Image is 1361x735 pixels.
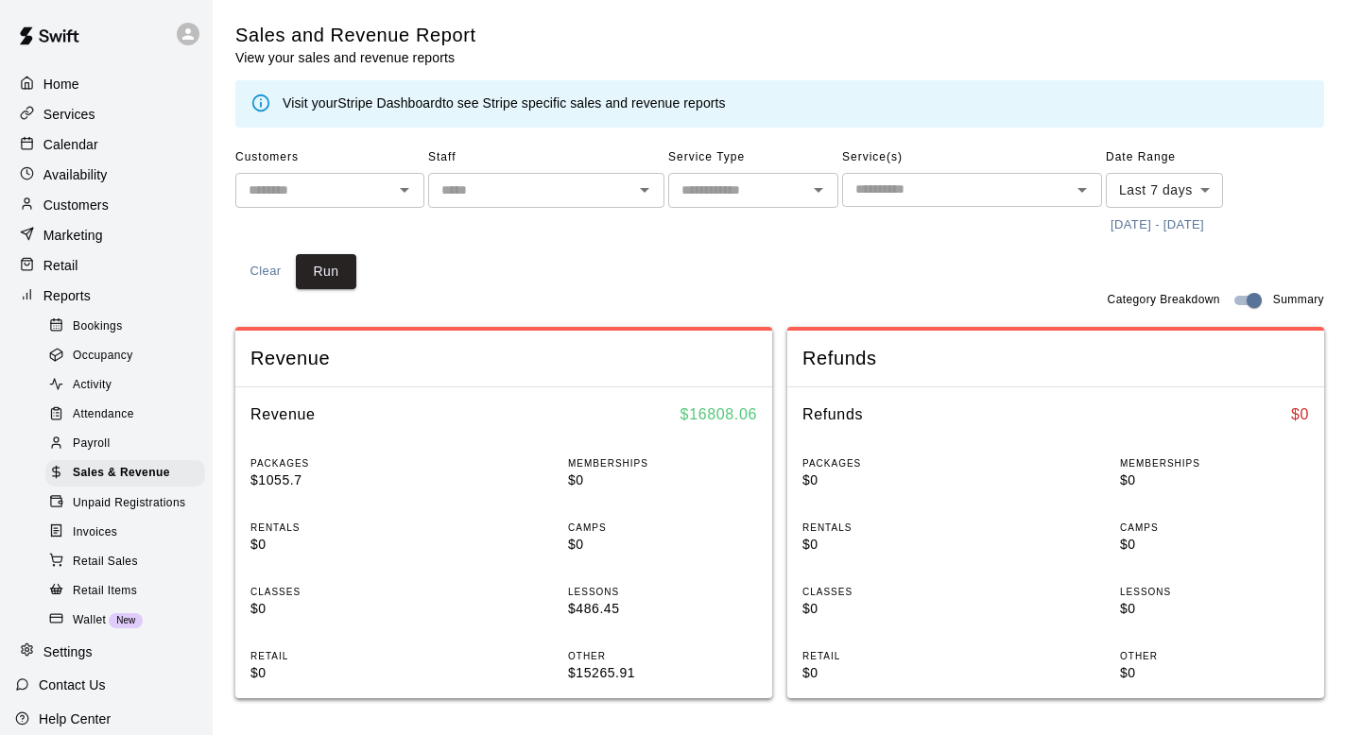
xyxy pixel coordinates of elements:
p: Marketing [43,226,103,245]
p: Contact Us [39,675,106,694]
button: Open [391,177,418,203]
p: Availability [43,165,108,184]
p: $0 [802,535,991,555]
p: Retail [43,256,78,275]
a: Payroll [45,430,213,459]
p: MEMBERSHIPS [568,456,757,470]
p: Services [43,105,95,124]
span: Retail Sales [73,553,138,572]
p: Help Center [39,709,111,728]
p: $0 [1120,599,1309,619]
button: Open [1069,177,1095,203]
div: Bookings [45,314,205,340]
a: Marketing [15,221,198,249]
p: PACKAGES [250,456,439,470]
p: $0 [1120,470,1309,490]
p: $1055.7 [250,470,439,490]
p: OTHER [568,649,757,663]
a: Availability [15,161,198,189]
span: Invoices [73,523,117,542]
a: Unpaid Registrations [45,488,213,518]
span: Date Range [1106,143,1271,173]
p: LESSONS [568,585,757,599]
p: Home [43,75,79,94]
h5: Sales and Revenue Report [235,23,476,48]
p: OTHER [1120,649,1309,663]
p: $0 [802,470,991,490]
a: Customers [15,191,198,219]
button: Clear [235,254,296,289]
p: $0 [250,663,439,683]
span: Sales & Revenue [73,464,170,483]
p: CAMPS [1120,521,1309,535]
a: Sales & Revenue [45,459,213,488]
p: Calendar [43,135,98,154]
p: CLASSES [250,585,439,599]
span: Activity [73,376,112,395]
button: Open [805,177,832,203]
p: CAMPS [568,521,757,535]
p: LESSONS [1120,585,1309,599]
div: Invoices [45,520,205,546]
div: Unpaid Registrations [45,490,205,517]
p: $15265.91 [568,663,757,683]
p: MEMBERSHIPS [1120,456,1309,470]
div: Last 7 days [1106,173,1223,208]
a: Activity [45,371,213,401]
span: Unpaid Registrations [73,494,185,513]
span: Staff [428,143,664,173]
p: RETAIL [802,649,991,663]
span: Wallet [73,611,106,630]
div: Occupancy [45,343,205,369]
p: CLASSES [802,585,991,599]
p: $0 [250,599,439,619]
div: Retail [15,251,198,280]
a: Retail Sales [45,547,213,576]
div: Payroll [45,431,205,457]
span: Bookings [73,317,123,336]
span: Attendance [73,405,134,424]
div: Sales & Revenue [45,460,205,487]
span: Payroll [73,435,110,453]
a: Home [15,70,198,98]
a: Retail Items [45,576,213,606]
a: WalletNew [45,606,213,635]
span: Service(s) [842,143,1102,173]
button: [DATE] - [DATE] [1106,211,1209,240]
p: $0 [250,535,439,555]
span: Retail Items [73,582,137,601]
p: $486.45 [568,599,757,619]
span: Summary [1273,291,1324,310]
div: WalletNew [45,607,205,634]
div: Retail Items [45,578,205,605]
span: Refunds [802,346,1309,371]
a: Bookings [45,312,213,341]
p: $0 [568,535,757,555]
a: Reports [15,282,198,310]
p: Reports [43,286,91,305]
a: Calendar [15,130,198,159]
span: Occupancy [73,347,133,366]
p: PACKAGES [802,456,991,470]
a: Occupancy [45,341,213,370]
span: Category Breakdown [1108,291,1220,310]
a: Services [15,100,198,128]
a: Settings [15,638,198,666]
div: Visit your to see Stripe specific sales and revenue reports [283,94,726,114]
span: Revenue [250,346,757,371]
p: $0 [568,470,757,490]
p: $0 [802,663,991,683]
button: Open [631,177,658,203]
h6: $ 0 [1291,402,1309,427]
p: RENTALS [802,521,991,535]
p: View your sales and revenue reports [235,48,476,67]
p: Settings [43,642,93,661]
div: Attendance [45,402,205,428]
p: RETAIL [250,649,439,663]
p: $0 [1120,535,1309,555]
